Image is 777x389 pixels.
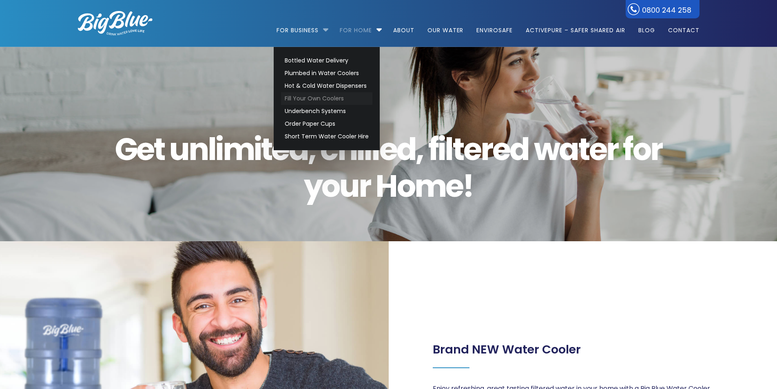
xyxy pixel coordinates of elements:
[281,92,372,105] a: Fill Your Own Coolers
[433,342,581,357] h2: Brand NEW Water Cooler
[281,67,372,80] a: Plumbed in Water Coolers
[281,130,372,143] a: Short Term Water Cooler Hire
[281,105,372,118] a: Underbench Systems
[723,335,766,378] iframe: Chatbot
[281,54,372,67] a: Bottled Water Delivery
[281,118,372,130] a: Order Paper Cups
[433,331,581,357] div: Page 1
[78,11,153,36] img: logo
[91,131,686,205] span: Get unlimited, chilled, filtered water for your Home!
[281,80,372,92] a: Hot & Cold Water Dispensers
